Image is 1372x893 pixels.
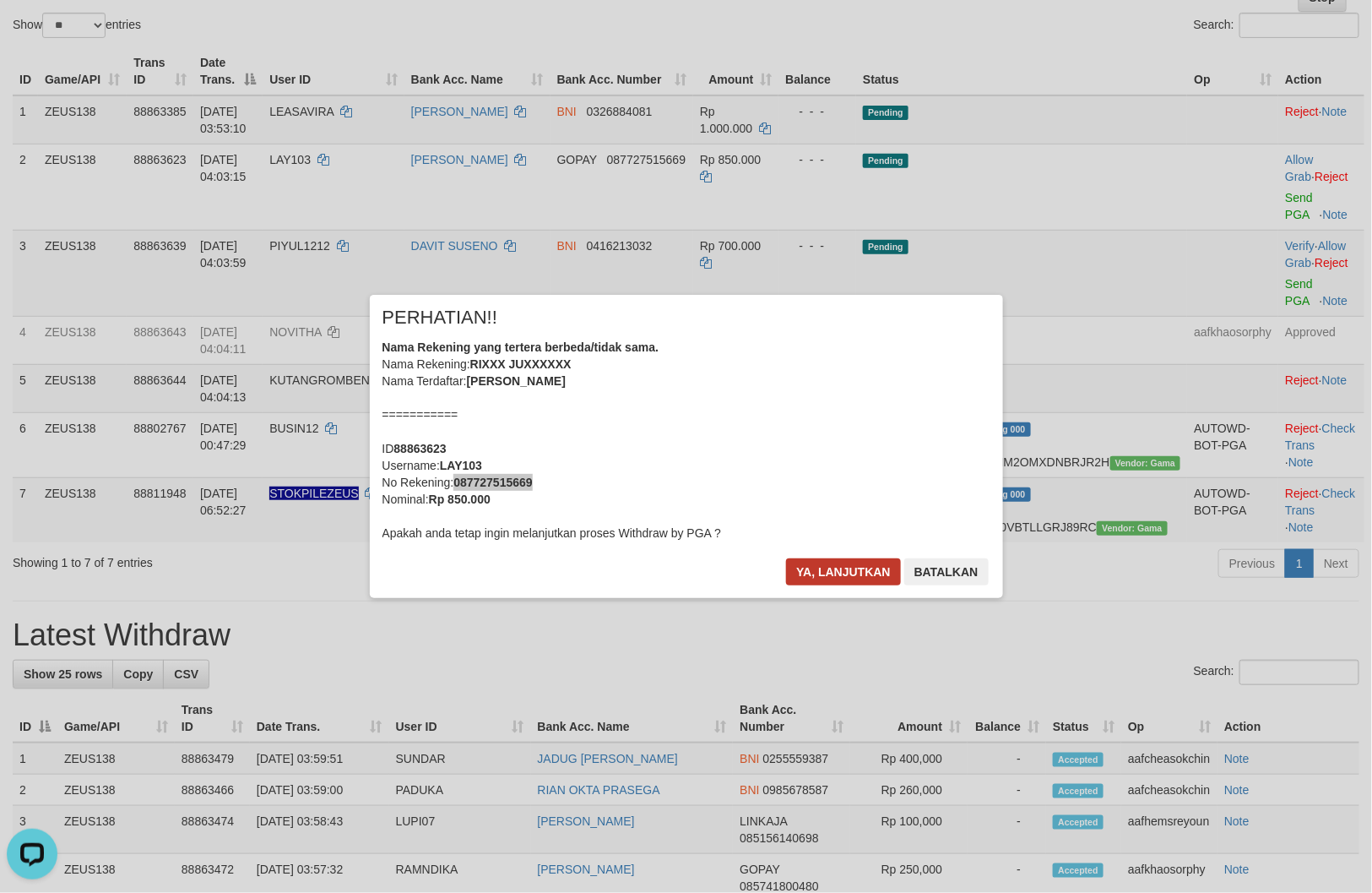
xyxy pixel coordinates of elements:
[7,7,57,57] button: Open LiveChat chat widget
[382,339,990,542] div: Nama Rekening: Nama Terdaftar: =========== ID Username: No Rekening: Nominal: Apakah anda tetap i...
[382,340,659,354] b: Nama Rekening yang tertera berbeda/tidak sama.
[382,309,498,326] span: PERHATIAN!!
[394,442,447,455] b: 88863623
[429,493,491,506] b: Rp 850.000
[904,558,989,585] button: Batalkan
[786,558,901,585] button: Ya, lanjutkan
[470,357,572,371] b: RIXXX JUXXXXXX
[453,476,532,489] b: 087727515669
[467,374,566,388] b: [PERSON_NAME]
[440,459,482,472] b: LAY103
